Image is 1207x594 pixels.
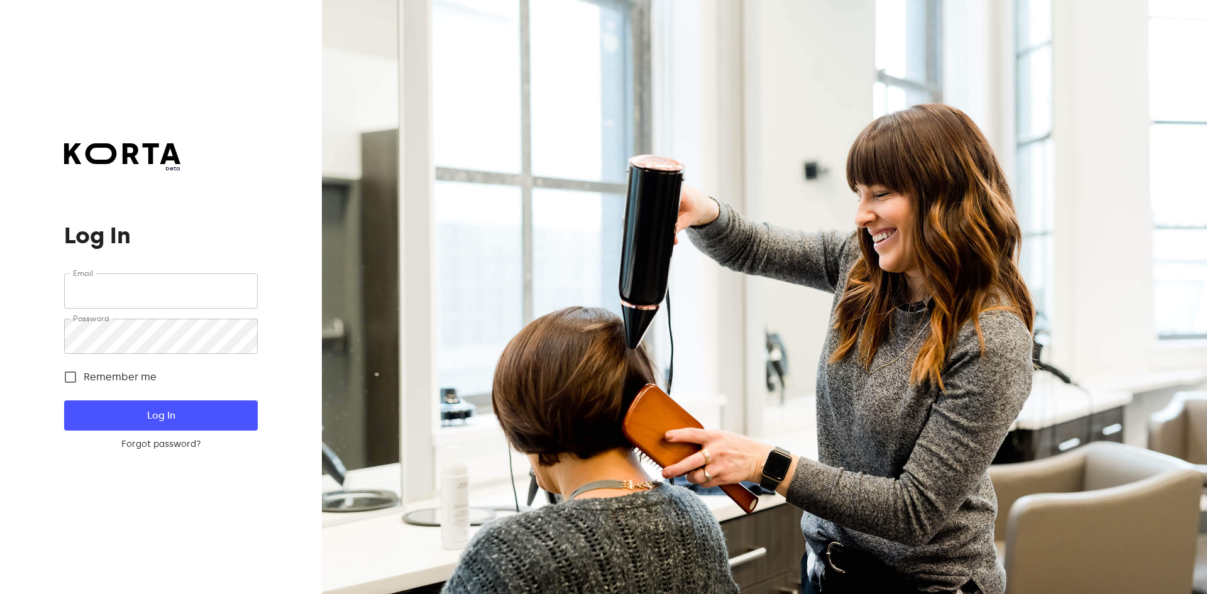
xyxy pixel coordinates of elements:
span: Remember me [84,370,157,385]
h1: Log In [64,223,257,248]
a: Forgot password? [64,438,257,451]
a: beta [64,143,180,173]
span: beta [64,164,180,173]
button: Log In [64,400,257,431]
span: Log In [84,407,237,424]
img: Korta [64,143,180,164]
